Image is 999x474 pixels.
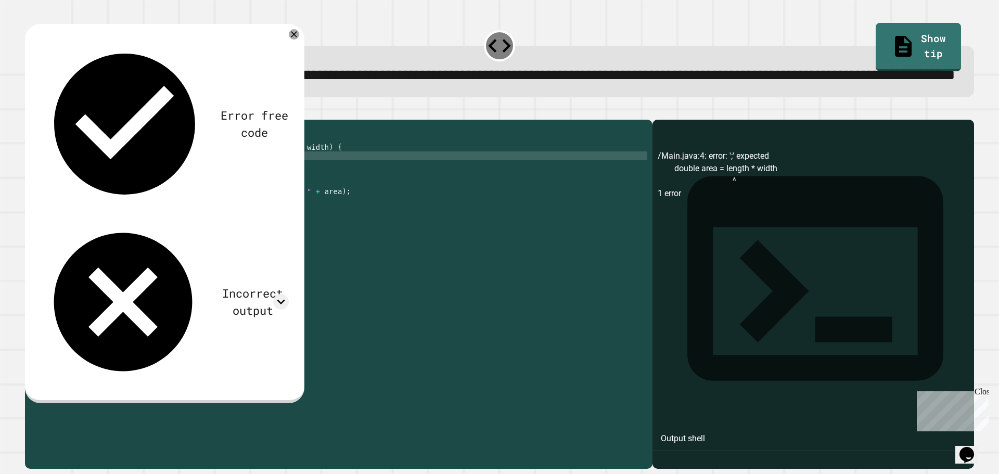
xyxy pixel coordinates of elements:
[216,285,289,319] div: Incorrect output
[220,107,289,141] div: Error free code
[913,387,989,431] iframe: chat widget
[658,150,969,469] div: /Main.java:4: error: ';' expected double area = length * width ^ 1 error
[4,4,72,66] div: Chat with us now!Close
[876,23,960,71] a: Show tip
[955,432,989,464] iframe: chat widget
